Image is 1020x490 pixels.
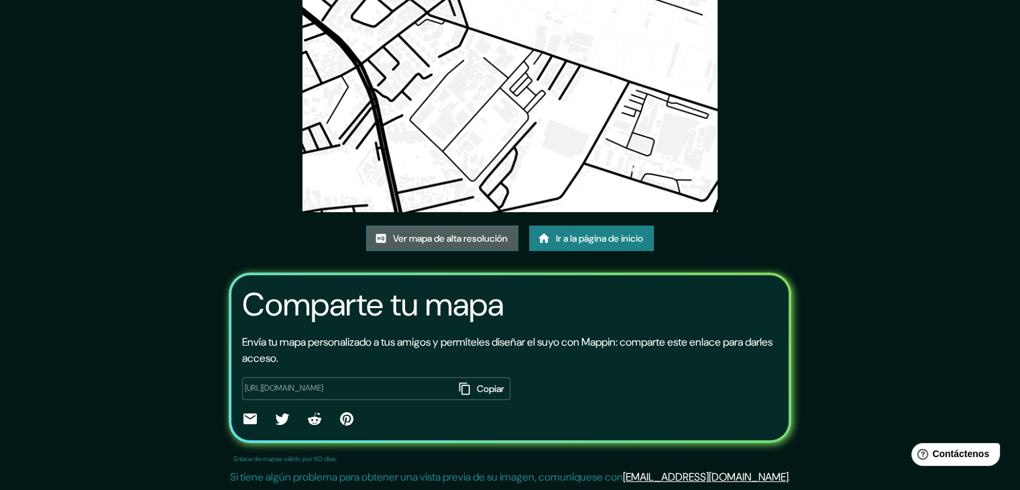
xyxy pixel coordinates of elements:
[529,226,654,251] a: Ir a la página de inicio
[366,226,518,251] a: Ver mapa de alta resolución
[901,438,1005,475] iframe: Lanzador de widgets de ayuda
[455,377,510,400] button: Copiar
[234,454,337,463] font: Enlace de mapas válido por 60 días.
[242,335,773,365] font: Envía tu mapa personalizado a tus amigos y permíteles diseñar el suyo con Mappin: comparte este e...
[230,470,623,484] font: Si tiene algún problema para obtener una vista previa de su imagen, comuníquese con
[393,232,508,244] font: Ver mapa de alta resolución
[242,283,504,326] font: Comparte tu mapa
[477,383,504,395] font: Copiar
[623,470,789,484] a: [EMAIL_ADDRESS][DOMAIN_NAME]
[556,232,643,244] font: Ir a la página de inicio
[789,470,791,484] font: .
